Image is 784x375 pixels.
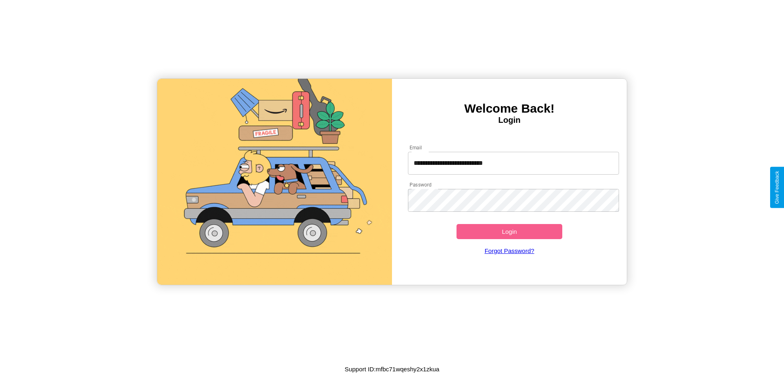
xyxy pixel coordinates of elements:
label: Email [410,144,422,151]
label: Password [410,181,431,188]
h3: Welcome Back! [392,102,627,115]
img: gif [157,79,392,285]
button: Login [457,224,562,239]
a: Forgot Password? [404,239,615,262]
div: Give Feedback [774,171,780,204]
p: Support ID: mfbc71wqeshy2x1zkua [345,364,439,375]
h4: Login [392,115,627,125]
